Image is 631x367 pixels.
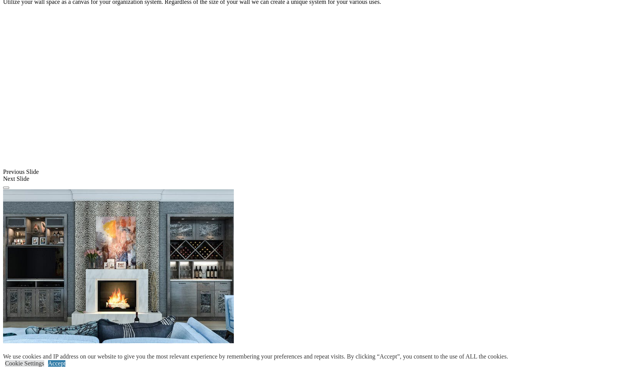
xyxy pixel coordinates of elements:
[3,353,508,360] div: We use cookies and IP address on our website to give you the most relevant experience by remember...
[3,189,234,343] img: Banner for mobile view
[48,360,65,367] a: Accept
[5,360,44,367] a: Cookie Settings
[3,175,628,182] div: Next Slide
[3,168,628,175] div: Previous Slide
[3,187,9,189] button: Click here to pause slide show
